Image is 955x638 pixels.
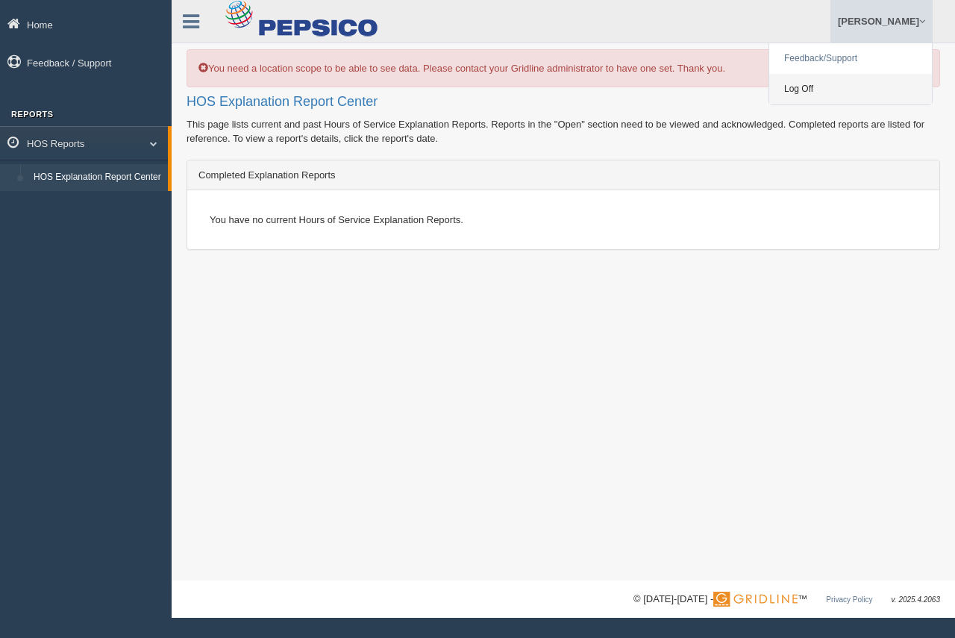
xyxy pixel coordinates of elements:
div: Completed Explanation Reports [187,160,939,190]
div: You have no current Hours of Service Explanation Reports. [198,201,928,238]
span: v. 2025.4.2063 [892,595,940,604]
img: Gridline [713,592,798,607]
a: Feedback/Support [769,43,932,74]
a: HOS Explanation Report Center [27,164,168,191]
a: Log Off [769,74,932,104]
div: You need a location scope to be able to see data. Please contact your Gridline administrator to h... [187,49,940,87]
a: Privacy Policy [826,595,872,604]
div: © [DATE]-[DATE] - ™ [633,592,940,607]
h2: HOS Explanation Report Center [187,95,940,110]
